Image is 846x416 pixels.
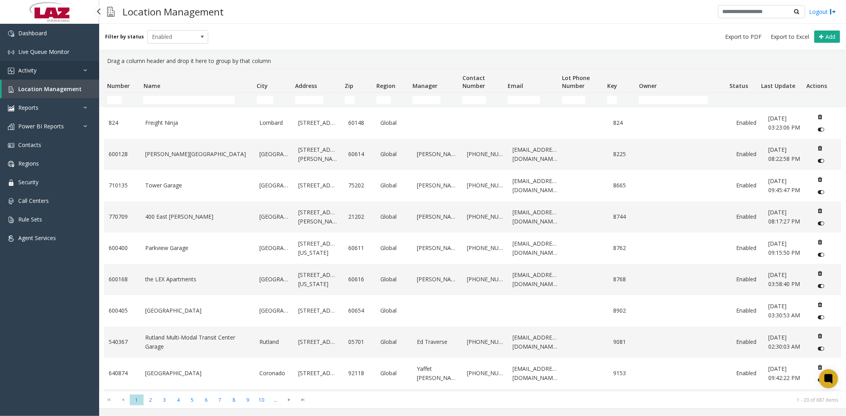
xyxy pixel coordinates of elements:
a: [PERSON_NAME] [417,275,458,284]
span: [DATE] 02:30:03 AM [768,334,800,350]
a: Global [380,150,407,158]
a: 640874 [109,369,136,378]
span: Zip [345,82,353,90]
img: 'icon' [8,31,14,37]
button: Disable [814,248,829,261]
a: [PERSON_NAME][GEOGRAPHIC_DATA] [145,150,250,158]
img: 'icon' [8,161,14,167]
td: Name Filter [140,93,253,107]
a: 600168 [109,275,136,284]
a: [EMAIL_ADDRESS][DOMAIN_NAME] [513,177,558,195]
td: Lot Phone Number Filter [559,93,604,107]
span: Call Centers [18,197,49,204]
span: Add [825,33,835,40]
div: Drag a column header and drop it here to group by that column [104,53,841,69]
button: Add [814,31,840,43]
img: 'icon' [8,179,14,186]
span: Export to Excel [771,33,809,41]
span: Owner [639,82,657,90]
a: 9153 [613,369,636,378]
a: Enabled [737,306,759,315]
a: [EMAIL_ADDRESS][DOMAIN_NAME] [513,333,558,351]
span: Dashboard [18,29,47,37]
a: Ed Traverse [417,338,458,346]
span: Email [508,82,523,90]
input: Contact Number Filter [462,96,486,104]
button: Disable [814,217,829,230]
input: Zip Filter [345,96,355,104]
span: Power BI Reports [18,122,64,130]
button: Delete [814,267,827,280]
a: Lombard [259,118,289,127]
span: Activity [18,67,36,74]
a: Enabled [737,338,759,346]
span: Manager [413,82,438,90]
a: 8768 [613,275,636,284]
span: Go to the next page [282,395,296,406]
span: Page 4 [171,395,185,405]
span: Go to the next page [284,397,295,403]
img: logout [830,8,836,16]
input: Manager Filter [412,96,441,104]
a: [PHONE_NUMBER] [467,181,503,190]
img: 'icon' [8,235,14,242]
button: Delete [814,173,827,186]
a: [GEOGRAPHIC_DATA] [259,306,289,315]
a: Rutland Multi-Modal Transit Center Garage [145,333,250,351]
a: 60148 [348,118,371,127]
kendo-pager-info: 1 - 20 of 687 items [315,397,838,403]
a: [PERSON_NAME] [417,212,458,221]
a: 400 East [PERSON_NAME] [145,212,250,221]
a: [DATE] 03:23:06 PM [768,114,804,132]
th: Status [726,69,758,93]
a: [PHONE_NUMBER] [467,338,503,346]
a: Global [380,118,407,127]
span: Security [18,178,38,186]
a: [GEOGRAPHIC_DATA] [259,150,289,158]
a: Enabled [737,181,759,190]
a: 05701 [348,338,371,346]
a: [PERSON_NAME] [417,150,458,158]
a: 600400 [109,244,136,252]
span: City [257,82,268,90]
a: Rutland [259,338,289,346]
a: [DATE] 03:58:40 PM [768,271,804,288]
span: Contact Number [462,74,485,90]
td: Email Filter [505,93,559,107]
a: Parkview Garage [145,244,250,252]
img: 'icon' [8,105,14,111]
a: 75202 [348,181,371,190]
a: 60654 [348,306,371,315]
a: [PERSON_NAME] [417,181,458,190]
button: Delete [814,111,827,123]
span: [DATE] 03:23:06 PM [768,114,800,131]
a: Logout [809,8,836,16]
span: [DATE] 03:30:53 AM [768,302,800,319]
label: Filter by status [105,33,144,40]
a: Location Management [2,80,99,98]
button: Delete [814,142,827,155]
input: City Filter [257,96,274,104]
a: [GEOGRAPHIC_DATA] [145,369,250,378]
span: Contacts [18,141,41,149]
a: [PHONE_NUMBER] [467,150,503,158]
a: 21202 [348,212,371,221]
td: Zip Filter [341,93,373,107]
td: Status Filter [726,93,758,107]
button: Delete [814,204,827,217]
span: Reports [18,104,38,111]
a: [EMAIL_ADDRESS][DOMAIN_NAME] [513,208,558,226]
a: Global [380,244,407,252]
a: [DATE] 08:22:58 PM [768,145,804,163]
span: [DATE] 09:45:47 PM [768,177,800,193]
a: [STREET_ADDRESS] [298,306,339,315]
span: Name [144,82,160,90]
a: [STREET_ADDRESS][PERSON_NAME] [298,145,339,163]
input: Address Filter [295,96,323,104]
a: 60616 [348,275,371,284]
button: Delete [814,361,827,374]
td: Actions Filter [803,93,835,107]
a: Global [380,181,407,190]
a: [PHONE_NUMBER] [467,369,503,378]
a: [DATE] 09:15:50 PM [768,239,804,257]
